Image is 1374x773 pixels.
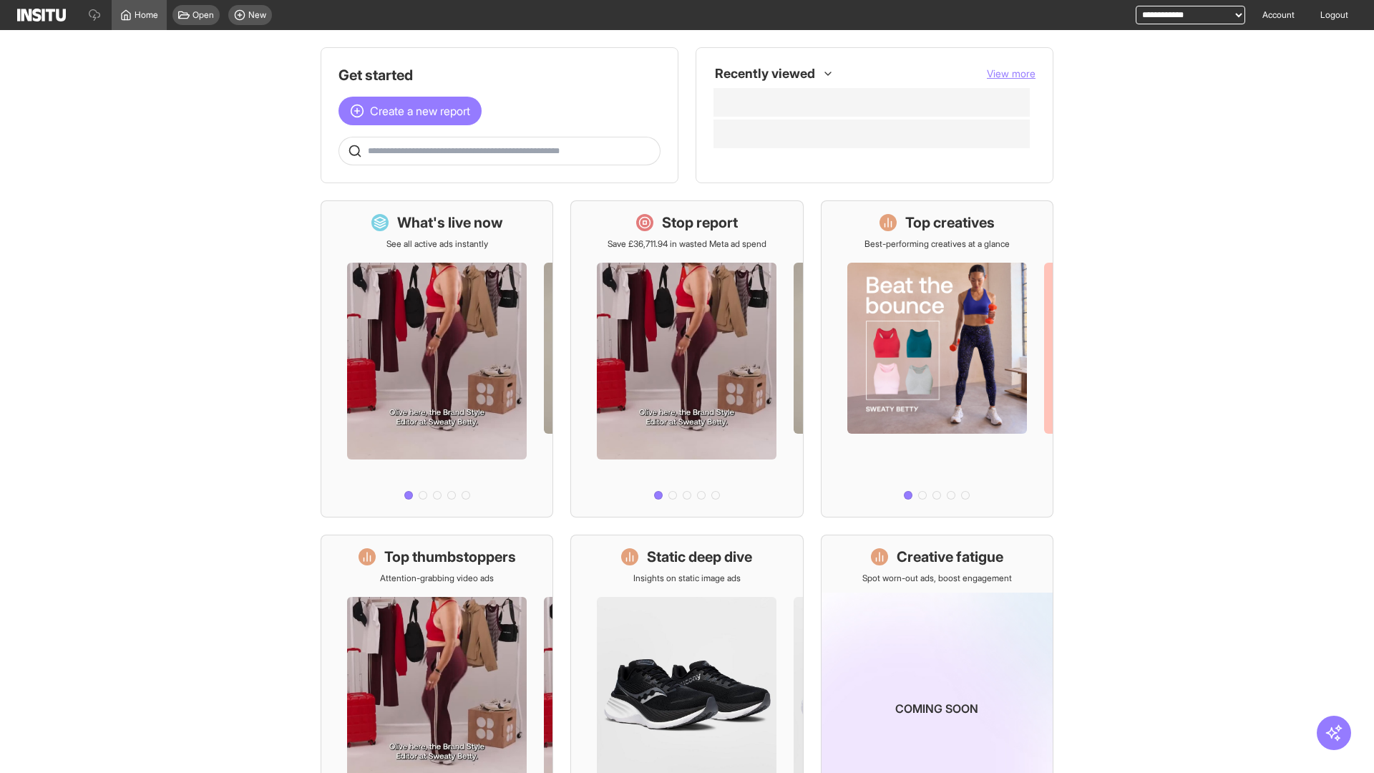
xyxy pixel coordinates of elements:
[662,213,738,233] h1: Stop report
[384,547,516,567] h1: Top thumbstoppers
[338,65,661,85] h1: Get started
[987,67,1036,79] span: View more
[864,238,1010,250] p: Best-performing creatives at a glance
[570,200,803,517] a: Stop reportSave £36,711.94 in wasted Meta ad spend
[633,573,741,584] p: Insights on static image ads
[397,213,503,233] h1: What's live now
[905,213,995,233] h1: Top creatives
[338,97,482,125] button: Create a new report
[821,200,1053,517] a: Top creativesBest-performing creatives at a glance
[386,238,488,250] p: See all active ads instantly
[17,9,66,21] img: Logo
[647,547,752,567] h1: Static deep dive
[135,9,158,21] span: Home
[987,67,1036,81] button: View more
[248,9,266,21] span: New
[193,9,214,21] span: Open
[380,573,494,584] p: Attention-grabbing video ads
[608,238,766,250] p: Save £36,711.94 in wasted Meta ad spend
[321,200,553,517] a: What's live nowSee all active ads instantly
[370,102,470,120] span: Create a new report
